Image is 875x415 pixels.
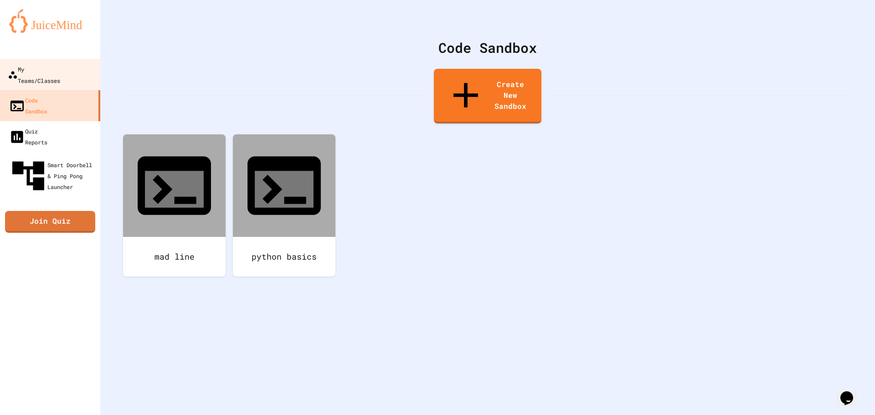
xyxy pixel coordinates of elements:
[5,211,95,233] a: Join Quiz
[123,134,226,277] a: mad line
[123,237,226,277] div: mad line
[8,63,60,86] div: My Teams/Classes
[9,126,47,148] div: Quiz Reports
[9,9,91,33] img: logo-orange.svg
[233,237,335,277] div: python basics
[9,95,47,117] div: Code Sandbox
[233,134,335,277] a: python basics
[9,157,97,195] div: Smart Doorbell & Ping Pong Launcher
[123,37,852,58] div: Code Sandbox
[434,69,541,123] a: Create New Sandbox
[837,379,866,406] iframe: chat widget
